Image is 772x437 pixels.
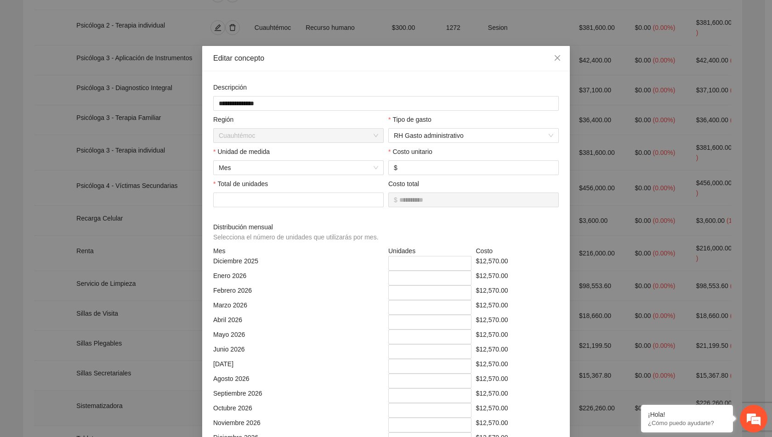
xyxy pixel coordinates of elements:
[5,251,175,283] textarea: Escriba su mensaje y pulse “Intro”
[211,246,386,256] div: Mes
[474,315,562,329] div: $12,570.00
[474,418,562,432] div: $12,570.00
[474,403,562,418] div: $12,570.00
[213,82,247,92] label: Descripción
[545,46,570,71] button: Close
[48,47,154,59] div: Chatee con nosotros ahora
[474,300,562,315] div: $12,570.00
[211,285,386,300] div: Febrero 2026
[211,344,386,359] div: Junio 2026
[213,222,382,242] span: Distribución mensual
[474,256,562,271] div: $12,570.00
[213,147,270,157] label: Unidad de medida
[219,161,378,175] span: Mes
[474,344,562,359] div: $12,570.00
[474,285,562,300] div: $12,570.00
[213,114,233,125] label: Región
[211,403,386,418] div: Octubre 2026
[211,388,386,403] div: Septiembre 2026
[474,271,562,285] div: $12,570.00
[211,315,386,329] div: Abril 2026
[474,246,562,256] div: Costo
[388,114,431,125] label: Tipo de gasto
[394,195,397,205] span: $
[211,329,386,344] div: Mayo 2026
[211,418,386,432] div: Noviembre 2026
[648,411,726,418] div: ¡Hola!
[388,179,419,189] label: Costo total
[474,329,562,344] div: $12,570.00
[474,388,562,403] div: $12,570.00
[151,5,173,27] div: Minimizar ventana de chat en vivo
[394,163,397,173] span: $
[386,246,474,256] div: Unidades
[474,374,562,388] div: $12,570.00
[211,374,386,388] div: Agosto 2026
[211,300,386,315] div: Marzo 2026
[554,54,561,62] span: close
[53,123,127,216] span: Estamos en línea.
[213,233,379,241] span: Selecciona el número de unidades que utilizarás por mes.
[211,271,386,285] div: Enero 2026
[219,129,378,142] span: Cuauhtémoc
[213,179,268,189] label: Total de unidades
[388,147,432,157] label: Costo unitario
[394,129,553,142] span: RH Gasto administrativo
[213,53,559,63] div: Editar concepto
[648,420,726,426] p: ¿Cómo puedo ayudarte?
[211,359,386,374] div: [DATE]
[474,359,562,374] div: $12,570.00
[211,256,386,271] div: Diciembre 2025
